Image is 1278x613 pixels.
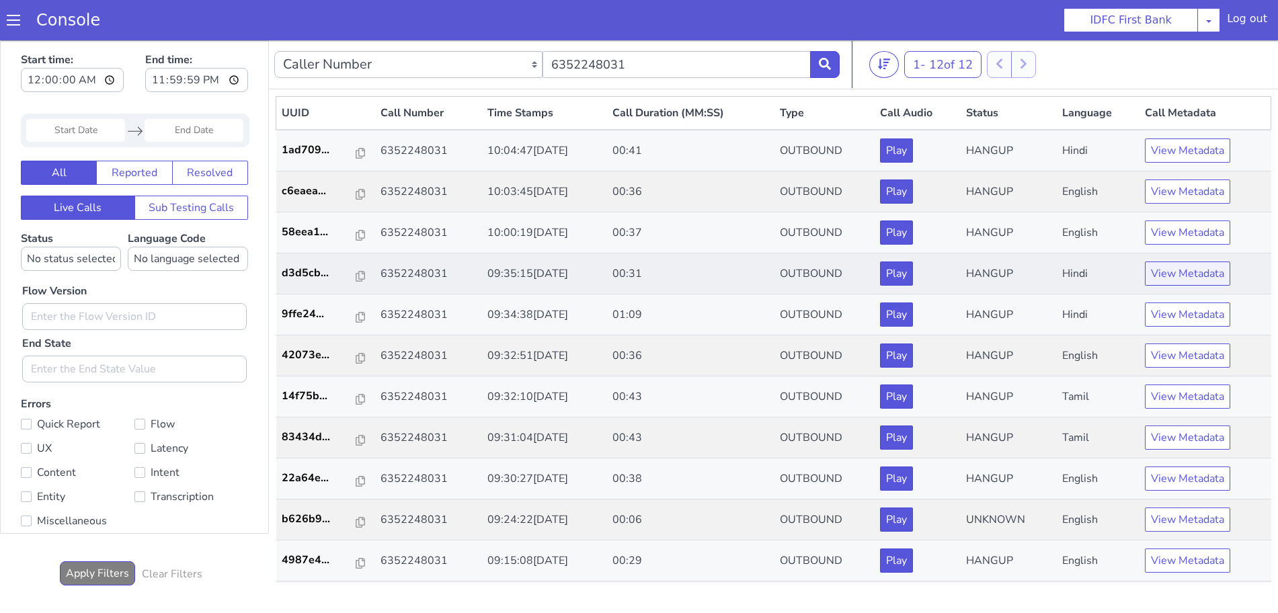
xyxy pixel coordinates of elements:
input: Enter the Flow Version ID [22,263,247,290]
button: View Metadata [1145,221,1230,245]
th: Call Audio [875,56,961,90]
td: 6352248031 [375,172,482,213]
label: End time: [145,7,248,56]
select: Language Code [128,206,248,231]
td: HANGUP [961,131,1056,172]
td: English [1057,459,1140,500]
button: Reported [96,120,172,145]
td: 6352248031 [375,213,482,254]
td: 6352248031 [375,377,482,418]
label: Intent [134,423,248,442]
label: UX [21,399,134,417]
td: 00:29 [607,500,774,541]
button: 1- 12of 12 [904,11,982,38]
p: c6eaea... [282,142,357,159]
td: 6352248031 [375,89,482,131]
td: English [1057,500,1140,541]
input: End time: [145,28,248,52]
td: OUTBOUND [774,459,875,500]
td: English [1057,131,1140,172]
td: HANGUP [961,541,1056,582]
td: OUTBOUND [774,213,875,254]
td: 6352248031 [375,295,482,336]
th: Type [774,56,875,90]
button: Live Calls [21,155,135,179]
a: 1ad709... [282,101,370,118]
label: Flow Version [22,243,87,259]
button: View Metadata [1145,467,1230,491]
td: 10:04:47[DATE] [482,89,607,131]
p: 22a64e... [282,430,357,446]
label: Content [21,423,134,442]
label: Quick Report [21,374,134,393]
td: HANGUP [961,377,1056,418]
a: Console [20,11,116,30]
p: b626b9... [282,471,357,487]
label: Entity [21,447,134,466]
label: Flow [134,374,248,393]
td: 6352248031 [375,541,482,582]
button: All [21,120,97,145]
td: 09:24:22[DATE] [482,459,607,500]
td: 6352248031 [375,254,482,295]
td: HANGUP [961,418,1056,459]
button: Play [880,98,913,122]
label: Latency [134,399,248,417]
p: 58eea1... [282,183,357,200]
p: d3d5cb... [282,224,357,241]
th: Call Duration (MM:SS) [607,56,774,90]
label: End State [22,295,71,311]
button: View Metadata [1145,344,1230,368]
label: Language Code [128,191,248,231]
td: HANGUP [961,254,1056,295]
input: Start time: [21,28,124,52]
button: View Metadata [1145,426,1230,450]
a: 14f75b... [282,348,370,364]
div: Log out [1227,11,1267,32]
button: View Metadata [1145,262,1230,286]
a: 42073e... [282,306,370,323]
td: 6352248031 [375,336,482,377]
td: 6352248031 [375,500,482,541]
a: c6eaea... [282,142,370,159]
input: Start Date [26,79,125,101]
input: End Date [145,79,243,101]
a: 58eea1... [282,183,370,200]
button: View Metadata [1145,139,1230,163]
td: 09:35:15[DATE] [482,213,607,254]
td: 6352248031 [375,459,482,500]
td: Hindi [1057,213,1140,254]
input: Enter the Caller Number [543,11,811,38]
button: View Metadata [1145,385,1230,409]
td: OUTBOUND [774,336,875,377]
button: View Metadata [1145,98,1230,122]
td: 6352248031 [375,131,482,172]
td: OUTBOUND [774,89,875,131]
label: Transcription [134,447,248,466]
a: 4987e4... [282,512,370,528]
button: Play [880,262,913,286]
input: Enter the End State Value [22,315,247,342]
td: Tamil [1057,377,1140,418]
td: 00:56 [607,541,774,582]
td: OUTBOUND [774,418,875,459]
td: 00:36 [607,131,774,172]
td: HANGUP [961,213,1056,254]
td: OUTBOUND [774,172,875,213]
button: Sub Testing Calls [134,155,249,179]
p: 4987e4... [282,512,357,528]
button: Play [880,180,913,204]
td: 09:31:04[DATE] [482,377,607,418]
td: 09:03:11[DATE] [482,541,607,582]
td: 00:36 [607,295,774,336]
a: 9ffe24... [282,265,370,282]
td: 09:30:27[DATE] [482,418,607,459]
td: English [1057,295,1140,336]
td: OUTBOUND [774,541,875,582]
button: View Metadata [1145,303,1230,327]
select: Status [21,206,121,231]
td: OUTBOUND [774,254,875,295]
td: HANGUP [961,336,1056,377]
td: 09:32:51[DATE] [482,295,607,336]
span: 12 of 12 [929,16,973,32]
